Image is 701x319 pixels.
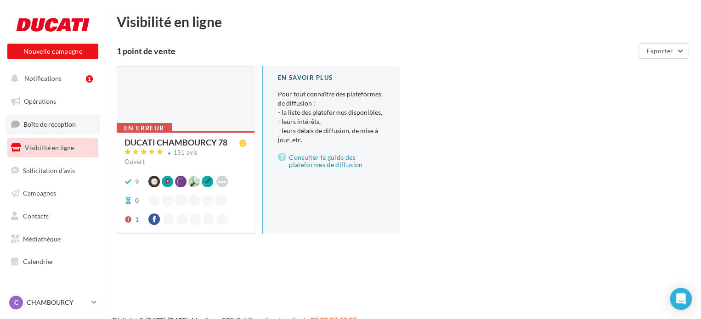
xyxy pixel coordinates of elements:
a: Médiathèque [6,229,100,249]
a: Calendrier [6,252,100,271]
a: Visibilité en ligne [6,138,100,157]
span: Calendrier [23,257,54,265]
div: 0 [135,196,139,205]
li: - leurs intérêts, [278,117,385,126]
span: C [14,298,18,307]
div: 1 [135,215,139,224]
a: 151 avis [124,148,247,159]
span: Sollicitation d'avis [23,166,75,174]
span: Ouvert [124,157,145,165]
span: Notifications [24,74,62,82]
span: Boîte de réception [23,120,76,128]
a: C CHAMBOURCY [7,294,98,311]
div: En savoir plus [278,73,385,82]
div: En erreur [117,123,172,133]
span: Médiathèque [23,235,61,243]
p: CHAMBOURCY [27,298,88,307]
div: DUCATI CHAMBOURCY 78 [124,138,227,146]
span: Contacts [23,212,49,220]
a: Campagnes [6,184,100,203]
p: Pour tout connaître des plateformes de diffusion : [278,90,385,145]
span: Campagnes [23,189,56,197]
span: Visibilité en ligne [25,144,74,151]
span: Exporter [646,47,673,55]
div: 151 avis [174,150,198,156]
li: - la liste des plateformes disponibles, [278,108,385,117]
a: Boîte de réception [6,114,100,134]
li: - leurs délais de diffusion, de mise à jour, etc. [278,126,385,145]
div: 9 [135,177,139,186]
button: Nouvelle campagne [7,44,98,59]
div: 1 point de vente [117,47,635,55]
a: Opérations [6,92,100,111]
a: Contacts [6,207,100,226]
a: Consulter le guide des plateformes de diffusion [278,152,385,170]
button: Notifications 1 [6,69,96,88]
div: 1 [86,75,93,83]
a: Sollicitation d'avis [6,161,100,180]
div: Visibilité en ligne [117,15,690,28]
span: Opérations [24,97,56,105]
div: Open Intercom Messenger [670,288,692,310]
button: Exporter [639,43,688,59]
